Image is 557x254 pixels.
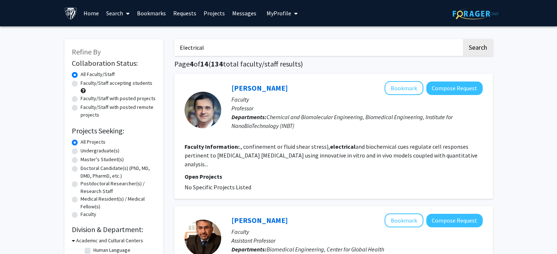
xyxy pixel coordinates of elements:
[330,143,356,150] b: electrical
[174,60,493,68] h1: Page of ( total faculty/staff results)
[5,221,31,249] iframe: Chat
[170,0,200,26] a: Requests
[231,95,483,104] p: Faculty
[231,83,288,92] a: [PERSON_NAME]
[76,237,143,244] h3: Academic and Cultural Centers
[190,59,194,68] span: 4
[231,236,483,245] p: Assistant Professor
[81,195,156,211] label: Medical Resident(s) / Medical Fellow(s)
[229,0,260,26] a: Messages
[81,79,152,87] label: Faculty/Staff accepting students
[81,138,105,146] label: All Projects
[81,164,156,180] label: Doctoral Candidate(s) (PhD, MD, DMD, PharmD, etc.)
[385,213,423,227] button: Add Youseph Yazdi to Bookmarks
[267,246,384,253] span: Biomedical Engineering, Center for Global Health
[64,7,77,20] img: Johns Hopkins University Logo
[231,227,483,236] p: Faculty
[463,39,493,56] button: Search
[211,59,223,68] span: 134
[185,143,239,150] b: Faculty Information:
[200,0,229,26] a: Projects
[72,225,156,234] h2: Division & Department:
[231,113,453,129] span: Chemical and Biomolecular Engineering, Biomedical Engineering, Institute for NanoBioTechnology (I...
[81,103,156,119] label: Faculty/Staff with posted remote projects
[426,214,483,227] button: Compose Request to Youseph Yazdi
[231,246,267,253] b: Departments:
[103,0,133,26] a: Search
[185,143,478,168] fg-read-more: ., confinement or fluid shear stress), and biochemical cues regulate cell responses pertinent to ...
[174,39,462,56] input: Search Keywords
[81,147,119,155] label: Undergraduate(s)
[185,183,251,191] span: No Specific Projects Listed
[81,95,156,102] label: Faculty/Staff with posted projects
[81,180,156,195] label: Postdoctoral Researcher(s) / Research Staff
[185,172,483,181] p: Open Projects
[453,8,498,19] img: ForagerOne Logo
[133,0,170,26] a: Bookmarks
[200,59,208,68] span: 14
[231,216,288,225] a: [PERSON_NAME]
[81,156,124,163] label: Master's Student(s)
[72,47,101,56] span: Refine By
[81,71,115,78] label: All Faculty/Staff
[231,113,267,121] b: Departments:
[267,10,291,17] span: My Profile
[72,126,156,135] h2: Projects Seeking:
[81,211,96,218] label: Faculty
[385,81,423,95] button: Add Kostas Konstantopoulos to Bookmarks
[231,104,483,113] p: Professor
[426,81,483,95] button: Compose Request to Kostas Konstantopoulos
[80,0,103,26] a: Home
[72,59,156,68] h2: Collaboration Status:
